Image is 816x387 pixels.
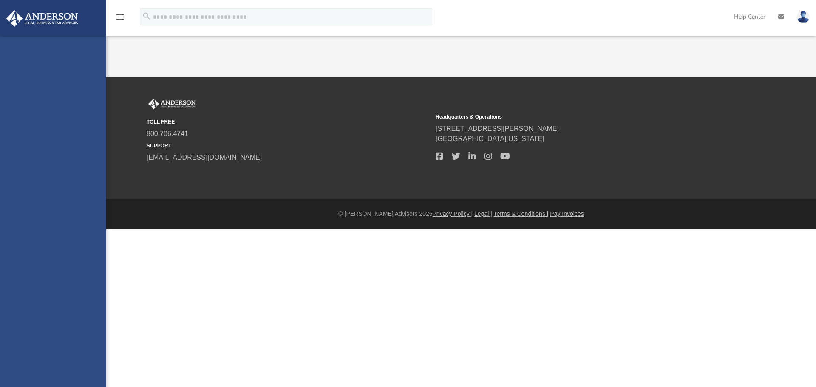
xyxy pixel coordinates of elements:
a: menu [115,16,125,22]
a: Terms & Conditions | [494,210,549,217]
img: Anderson Advisors Platinum Portal [4,10,81,27]
small: Headquarters & Operations [436,113,719,121]
a: Privacy Policy | [433,210,473,217]
a: 800.706.4741 [147,130,188,137]
a: Legal | [474,210,492,217]
a: [STREET_ADDRESS][PERSON_NAME] [436,125,559,132]
img: User Pic [797,11,810,23]
a: [EMAIL_ADDRESS][DOMAIN_NAME] [147,154,262,161]
small: TOLL FREE [147,118,430,126]
img: Anderson Advisors Platinum Portal [147,99,198,110]
i: search [142,11,151,21]
small: SUPPORT [147,142,430,150]
div: © [PERSON_NAME] Advisors 2025 [106,209,816,218]
a: Pay Invoices [550,210,584,217]
i: menu [115,12,125,22]
a: [GEOGRAPHIC_DATA][US_STATE] [436,135,544,142]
